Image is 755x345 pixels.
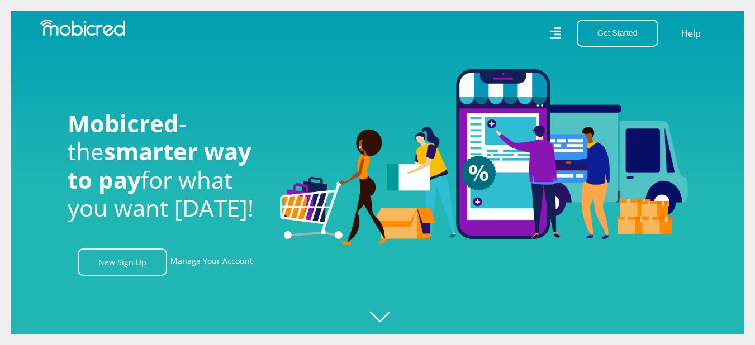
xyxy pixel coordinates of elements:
a: Help [681,26,701,41]
button: Get Started [577,20,658,47]
a: New Sign Up [78,248,167,276]
span: smarter way to pay [68,135,251,195]
span: Mobicred [68,107,179,139]
h1: - the for what you want [DATE]! [68,109,263,222]
a: Manage Your Account [170,248,253,276]
img: Welcome to Mobicred [280,69,688,246]
img: Mobicred [40,20,125,36]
